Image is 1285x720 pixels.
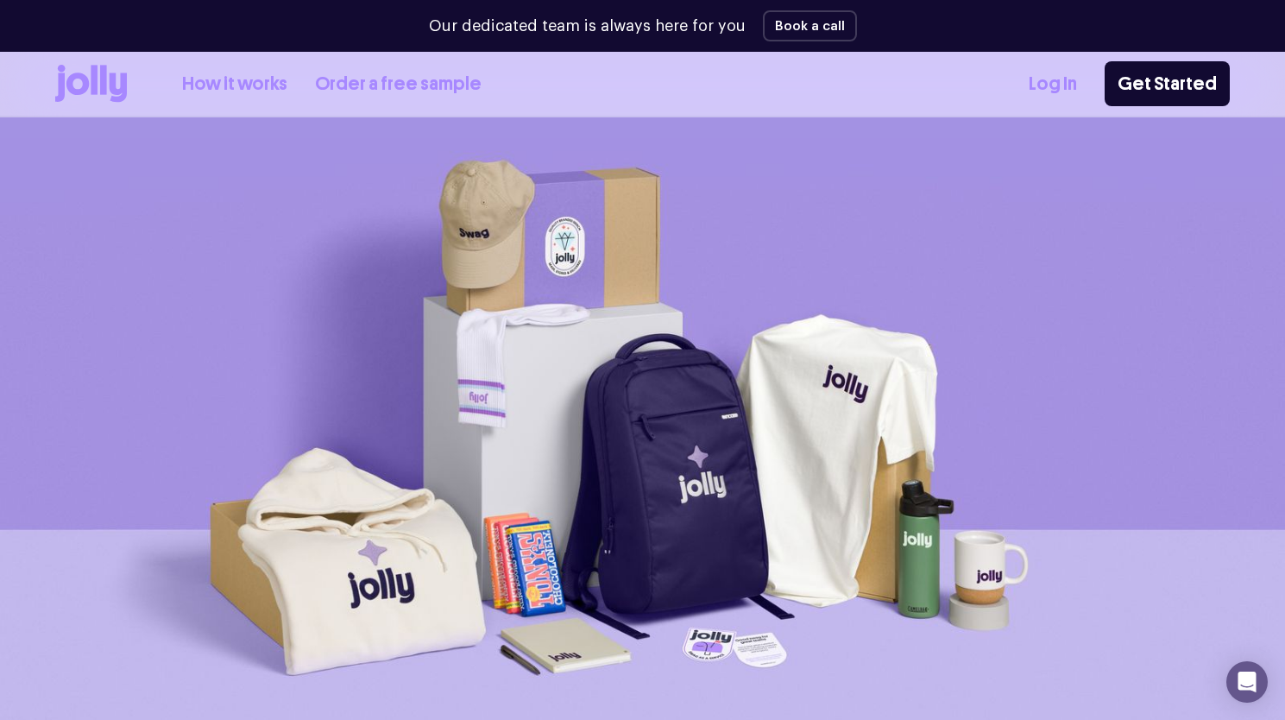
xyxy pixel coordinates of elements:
a: Log In [1029,70,1077,98]
div: Open Intercom Messenger [1226,661,1268,703]
a: How it works [182,70,287,98]
p: Our dedicated team is always here for you [429,15,746,38]
a: Get Started [1105,61,1230,106]
button: Book a call [763,10,857,41]
a: Order a free sample [315,70,482,98]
